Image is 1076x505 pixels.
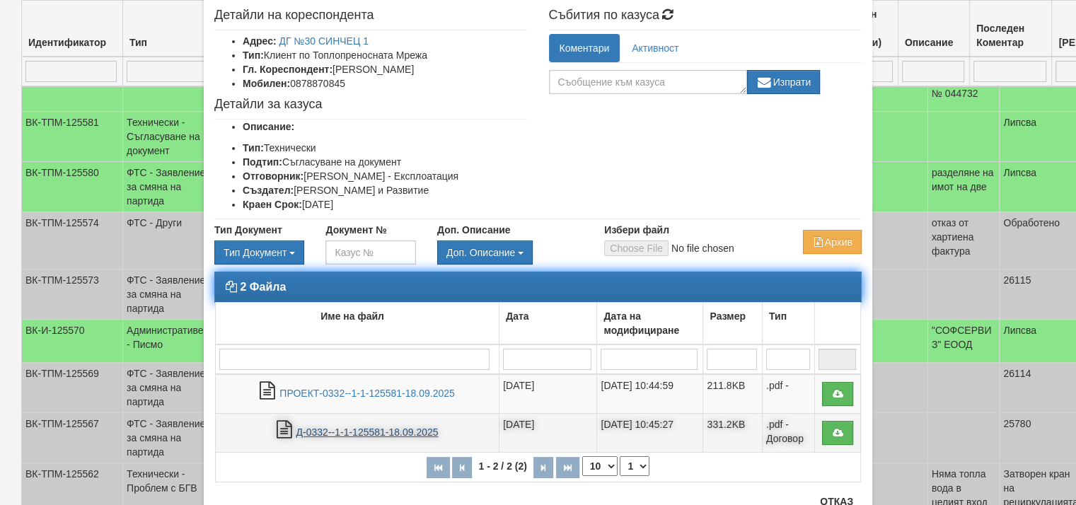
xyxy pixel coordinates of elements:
[279,35,369,47] a: ДГ №30 СИНЧЕЦ 1
[556,457,579,478] button: Последна страница
[243,62,528,76] li: [PERSON_NAME]
[320,310,384,322] b: Име на файл
[243,48,528,62] li: Клиент по Топлопреносната Мрежа
[621,34,689,62] a: Активност
[769,310,787,322] b: Тип
[243,121,294,132] b: Описание:
[214,223,282,237] label: Тип Документ
[814,303,860,345] td: : No sort applied, activate to apply an ascending sort
[243,199,302,210] b: Краен Срок:
[214,240,304,265] div: Двоен клик, за изчистване на избраната стойност.
[214,8,528,23] h4: Детайли на кореспондента
[452,457,472,478] button: Предишна страница
[243,78,290,89] b: Мобилен:
[325,223,386,237] label: Документ №
[603,310,679,336] b: Дата на модифициране
[475,460,530,472] span: 1 - 2 / 2 (2)
[279,388,455,399] a: ПРОЕКТ-0332--1-1-125581-18.09.2025
[533,457,553,478] button: Следваща страница
[243,50,264,61] b: Тип:
[803,230,862,254] button: Архив
[762,414,814,453] td: .pdf - Договор
[243,170,303,182] b: Отговорник:
[325,240,415,265] input: Казус №
[604,223,669,237] label: Избери файл
[243,169,528,183] li: [PERSON_NAME] - Експлоатация
[499,374,597,414] td: [DATE]
[710,310,745,322] b: Размер
[499,414,597,453] td: [DATE]
[243,142,264,153] b: Тип:
[296,426,439,438] a: Д-0332--1-1-125581-18.09.2025
[243,35,277,47] b: Адрес:
[243,64,332,75] b: Гл. Кореспондент:
[243,183,528,197] li: [PERSON_NAME] и Развитие
[703,374,762,414] td: 211.8KB
[597,374,703,414] td: [DATE] 10:44:59
[499,303,597,345] td: Дата: No sort applied, activate to apply an ascending sort
[703,414,762,453] td: 331.2KB
[216,374,861,414] tr: ПРОЕКТ-0332--1-1-125581-18.09.2025.pdf -
[216,414,861,453] tr: Д-0332--1-1-125581-18.09.2025.pdf - Договор
[762,374,814,414] td: .pdf -
[214,240,304,265] button: Тип Документ
[620,456,649,476] select: Страница номер
[216,303,499,345] td: Име на файл: No sort applied, activate to apply an ascending sort
[762,303,814,345] td: Тип: No sort applied, activate to apply an ascending sort
[224,247,287,258] span: Тип Документ
[437,240,533,265] button: Доп. Описание
[240,281,286,293] strong: 2 Файла
[597,303,703,345] td: Дата на модифициране: No sort applied, activate to apply an ascending sort
[549,8,862,23] h4: Събития по казуса
[597,414,703,453] td: [DATE] 10:45:27
[549,34,620,62] a: Коментари
[243,197,528,211] li: [DATE]
[582,456,618,476] select: Брой редове на страница
[243,156,282,168] b: Подтип:
[243,155,528,169] li: Съгласуване на документ
[214,98,528,112] h4: Детайли за казуса
[243,141,528,155] li: Технически
[747,70,821,94] button: Изпрати
[506,310,528,322] b: Дата
[427,457,450,478] button: Първа страница
[437,223,510,237] label: Доп. Описание
[437,240,583,265] div: Двоен клик, за изчистване на избраната стойност.
[703,303,762,345] td: Размер: No sort applied, activate to apply an ascending sort
[243,185,294,196] b: Създател:
[243,76,528,91] li: 0878870845
[446,247,515,258] span: Доп. Описание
